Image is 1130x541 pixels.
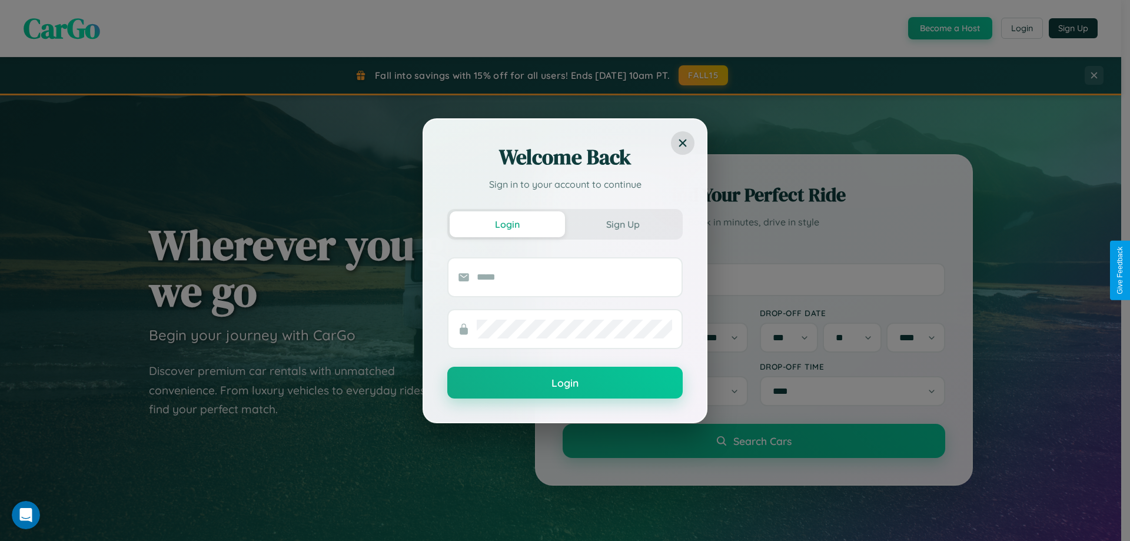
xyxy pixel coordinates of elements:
[1116,247,1124,294] div: Give Feedback
[447,367,683,399] button: Login
[447,143,683,171] h2: Welcome Back
[447,177,683,191] p: Sign in to your account to continue
[12,501,40,529] iframe: Intercom live chat
[565,211,680,237] button: Sign Up
[450,211,565,237] button: Login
